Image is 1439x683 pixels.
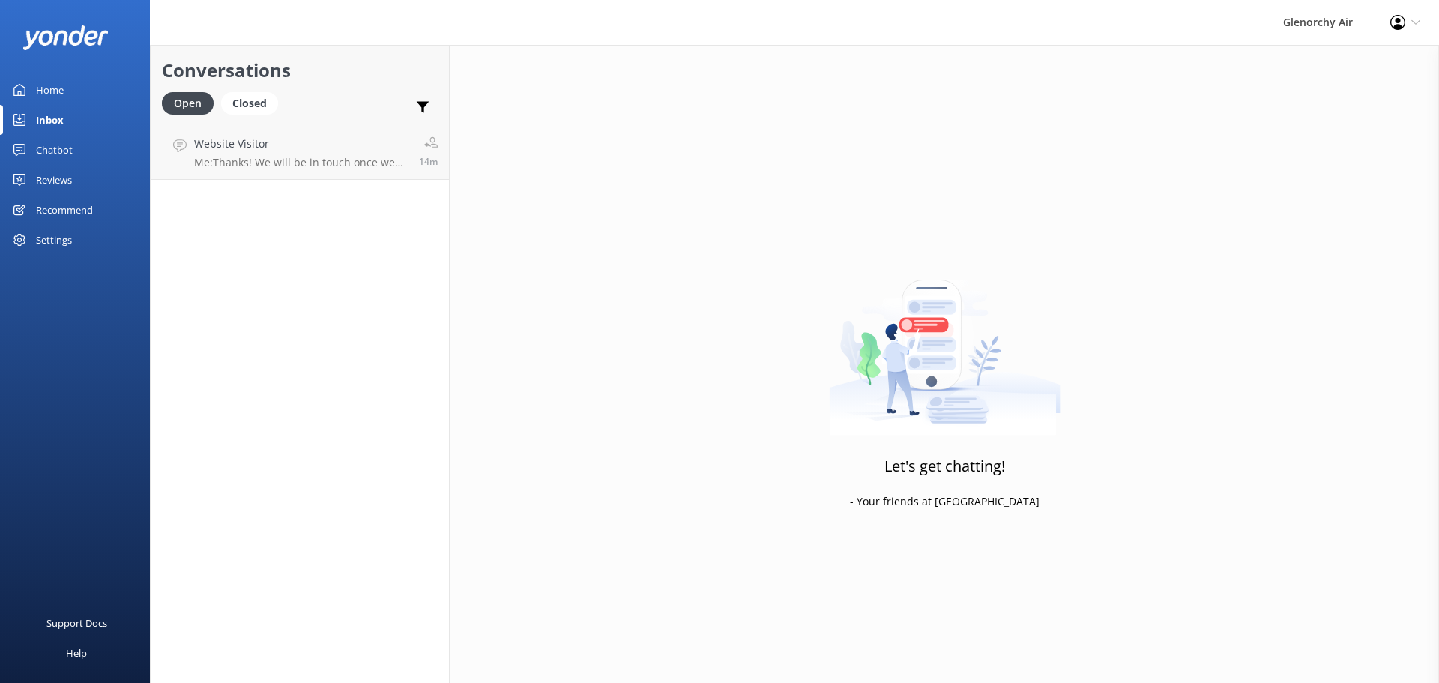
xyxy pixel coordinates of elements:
div: Open [162,92,214,115]
p: - Your friends at [GEOGRAPHIC_DATA] [850,493,1040,510]
div: Chatbot [36,135,73,165]
div: Inbox [36,105,64,135]
div: Support Docs [46,608,107,638]
h3: Let's get chatting! [884,454,1005,478]
img: yonder-white-logo.png [22,25,109,50]
h4: Website Visitor [194,136,408,152]
div: Home [36,75,64,105]
div: Closed [221,92,278,115]
div: Reviews [36,165,72,195]
div: Settings [36,225,72,255]
p: Me: Thanks! We will be in touch once we have had the weather call from our pilots. If we know any... [194,156,408,169]
div: Help [66,638,87,668]
span: Oct 05 2025 12:41pm (UTC +13:00) Pacific/Auckland [419,155,438,168]
a: Website VisitorMe:Thanks! We will be in touch once we have had the weather call from our pilots. ... [151,124,449,180]
div: Recommend [36,195,93,225]
img: artwork of a man stealing a conversation from at giant smartphone [829,248,1061,436]
h2: Conversations [162,56,438,85]
a: Closed [221,94,286,111]
a: Open [162,94,221,111]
